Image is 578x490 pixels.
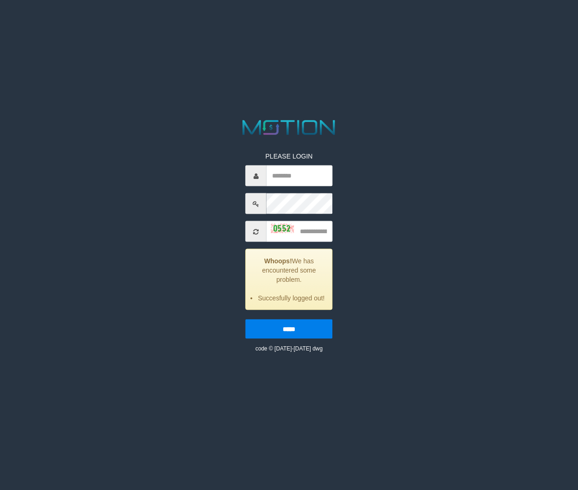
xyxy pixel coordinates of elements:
[258,293,325,303] li: Succesfully logged out!
[246,249,333,310] div: We has encountered some problem.
[271,224,294,233] img: captcha
[264,257,292,265] strong: Whoops!
[238,118,339,138] img: MOTION_logo.png
[255,345,323,352] small: code © [DATE]-[DATE] dwg
[246,152,333,161] p: PLEASE LOGIN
